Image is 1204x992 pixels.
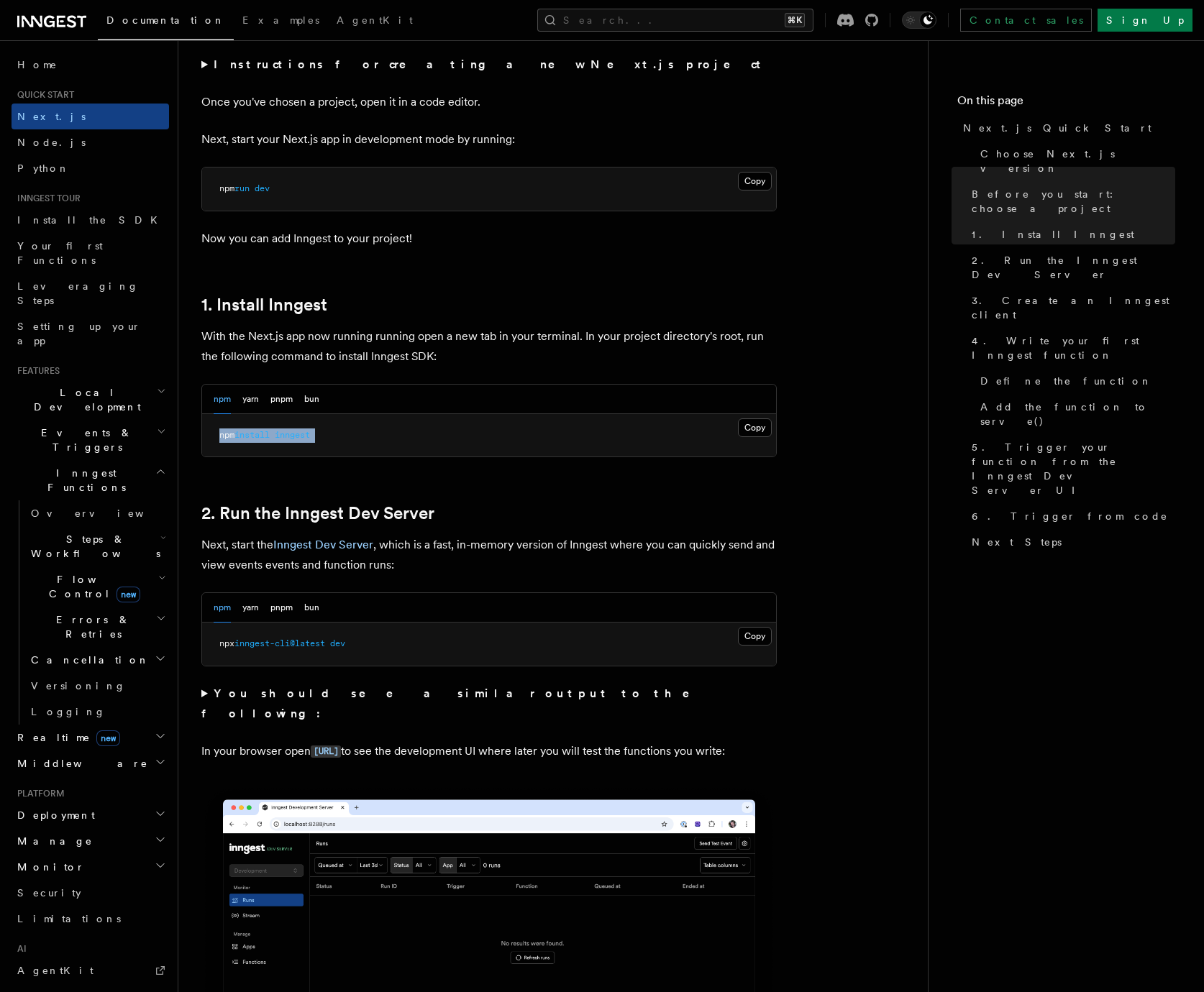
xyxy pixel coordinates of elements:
[12,788,65,799] span: Platform
[25,532,160,561] span: Steps & Workflows
[957,92,1175,115] h4: On this page
[17,58,58,72] span: Home
[98,4,234,40] a: Documentation
[972,293,1175,322] span: 3. Create an Inngest client
[25,526,169,566] button: Steps & Workflows
[12,725,169,750] button: Realtimenew
[12,104,169,129] a: Next.js
[17,321,141,346] span: Setting up your app
[96,730,120,746] span: new
[738,627,772,646] button: Copy
[214,58,767,71] strong: Instructions for creating a new Next.js project
[966,503,1175,529] a: 6. Trigger from code
[12,89,74,101] span: Quick start
[214,385,231,414] button: npm
[275,430,310,440] span: inngest
[12,860,85,874] span: Monitor
[12,943,27,955] span: AI
[972,334,1175,362] span: 4. Write your first Inngest function
[902,12,936,29] button: Toggle dark mode
[975,394,1175,434] a: Add the function to serve()
[975,368,1175,394] a: Define the function
[972,535,1062,549] span: Next Steps
[963,121,1151,135] span: Next.js Quick Start
[972,187,1175,216] span: Before you start: choose a project
[12,854,169,880] button: Monitor
[17,111,86,122] span: Next.js
[966,434,1175,503] a: 5. Trigger your function from the Inngest Dev Server UI
[25,673,169,699] a: Versioning
[12,802,169,828] button: Deployment
[201,686,710,720] strong: You should see a similar output to the following:
[957,115,1175,141] a: Next.js Quick Start
[25,566,169,607] button: Flow Controlnew
[17,887,81,899] span: Security
[328,4,421,39] a: AgentKit
[330,638,345,648] span: dev
[234,4,328,39] a: Examples
[242,593,259,623] button: yarn
[12,233,169,273] a: Your first Functions
[304,593,319,623] button: bun
[31,508,179,519] span: Overview
[234,430,270,440] span: install
[12,750,169,776] button: Middleware
[12,880,169,906] a: Security
[201,503,434,523] a: 2. Run the Inngest Dev Server
[214,593,231,623] button: npm
[17,965,94,976] span: AgentKit
[12,380,169,420] button: Local Development
[117,587,140,602] span: new
[17,162,70,174] span: Python
[201,535,777,575] p: Next, start the , which is a fast, in-memory version of Inngest where you can quickly send and vi...
[17,137,86,148] span: Node.js
[966,247,1175,288] a: 2. Run the Inngest Dev Server
[12,426,157,454] span: Events & Triggers
[12,365,60,377] span: Features
[12,460,169,500] button: Inngest Functions
[31,680,126,692] span: Versioning
[234,183,250,193] span: run
[537,9,813,32] button: Search...⌘K
[25,647,169,673] button: Cancellation
[201,129,777,150] p: Next, start your Next.js app in development mode by running:
[17,214,166,226] span: Install the SDK
[1098,9,1192,32] a: Sign Up
[12,52,169,78] a: Home
[31,706,106,717] span: Logging
[980,147,1175,175] span: Choose Next.js version
[738,172,772,190] button: Copy
[12,756,148,771] span: Middleware
[311,745,341,758] code: [URL]
[12,385,157,414] span: Local Development
[12,207,169,233] a: Install the SDK
[25,653,150,667] span: Cancellation
[17,913,121,924] span: Limitations
[972,227,1134,242] span: 1. Install Inngest
[12,466,155,495] span: Inngest Functions
[966,221,1175,247] a: 1. Install Inngest
[12,129,169,155] a: Node.js
[980,374,1152,388] span: Define the function
[980,400,1175,428] span: Add the function to serve()
[219,183,234,193] span: npm
[25,607,169,647] button: Errors & Retries
[12,193,81,204] span: Inngest tour
[12,730,120,745] span: Realtime
[12,808,95,822] span: Deployment
[25,612,156,641] span: Errors & Retries
[972,440,1175,497] span: 5. Trigger your function from the Inngest Dev Server UI
[219,430,234,440] span: npm
[25,572,158,601] span: Flow Control
[201,741,777,762] p: In your browser open to see the development UI where later you will test the functions you write:
[201,295,327,315] a: 1. Install Inngest
[960,9,1092,32] a: Contact sales
[311,744,341,758] a: [URL]
[12,273,169,313] a: Leveraging Steps
[234,638,325,648] span: inngest-cli@latest
[966,181,1175,221] a: Before you start: choose a project
[785,13,805,27] kbd: ⌘K
[975,141,1175,181] a: Choose Next.js version
[201,684,777,724] summary: You should see a similar output to the following:
[17,280,139,306] span: Leveraging Steps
